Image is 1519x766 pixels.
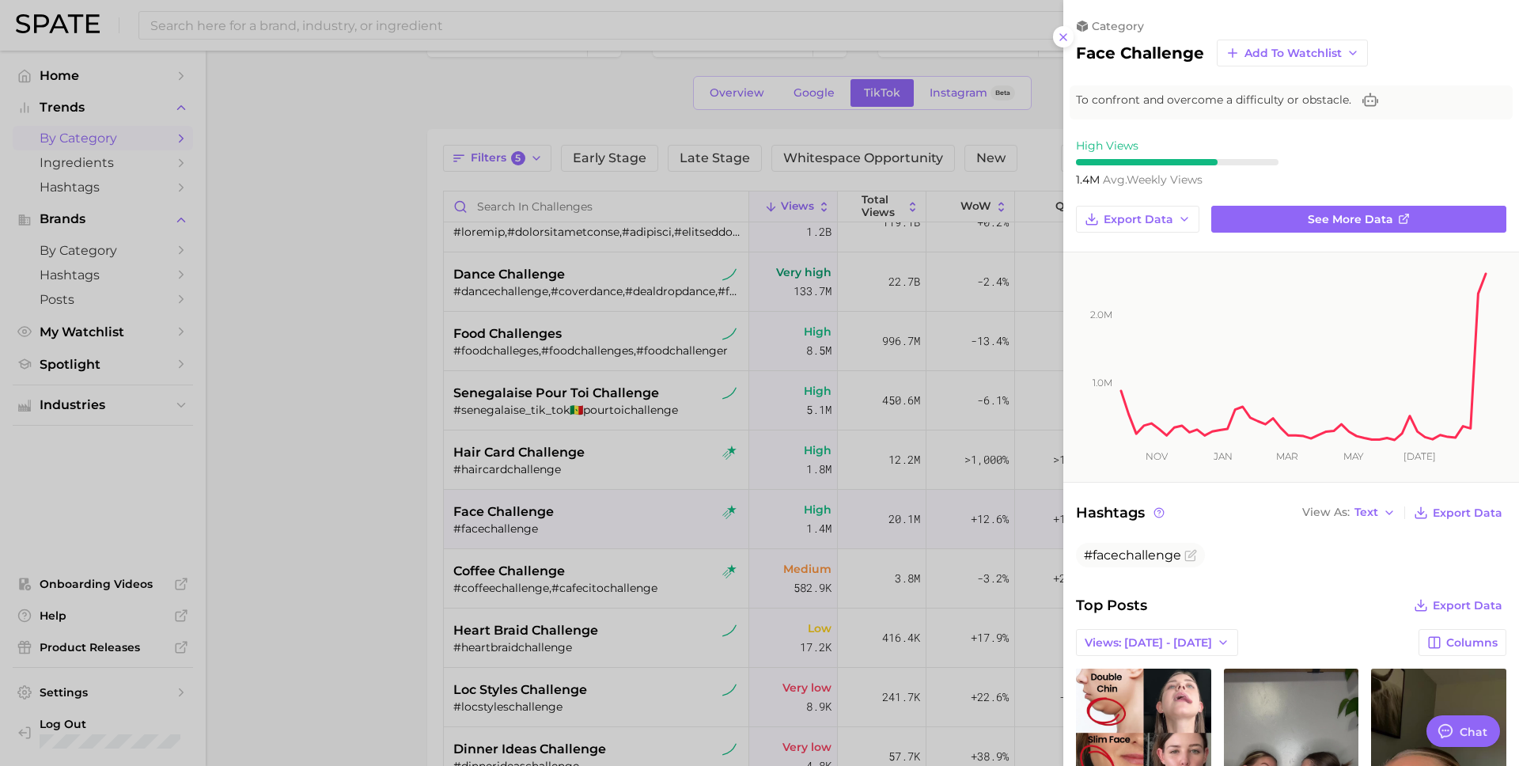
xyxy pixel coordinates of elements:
div: High Views [1076,138,1278,153]
button: Export Data [1410,502,1506,524]
div: 7 / 10 [1076,159,1278,165]
span: 1.4m [1076,173,1103,187]
tspan: 2.0m [1090,309,1112,320]
span: Hashtags [1076,502,1167,524]
span: Top Posts [1076,594,1147,616]
span: #facechallenge [1084,548,1181,563]
button: Export Data [1410,594,1506,616]
button: Views: [DATE] - [DATE] [1076,629,1238,656]
span: Add to Watchlist [1244,47,1342,60]
span: Text [1354,508,1378,517]
span: View As [1302,508,1350,517]
button: Flag as miscategorized or irrelevant [1184,549,1197,562]
span: category [1092,19,1144,33]
tspan: [DATE] [1403,450,1436,462]
tspan: May [1343,450,1364,462]
span: See more data [1308,213,1393,226]
tspan: 1.0m [1093,377,1112,389]
abbr: average [1103,173,1127,187]
span: Export Data [1104,213,1173,226]
span: Columns [1446,636,1498,650]
a: See more data [1211,206,1506,233]
tspan: Mar [1276,450,1298,462]
span: Export Data [1433,599,1502,612]
tspan: Jan [1213,450,1233,462]
button: Columns [1419,629,1506,656]
span: Views: [DATE] - [DATE] [1085,636,1212,650]
span: To confront and overcome a difficulty or obstacle. [1076,92,1351,108]
h2: face challenge [1076,44,1204,63]
button: Add to Watchlist [1217,40,1368,66]
button: View AsText [1298,502,1400,523]
button: Export Data [1076,206,1199,233]
span: weekly views [1103,173,1203,187]
tspan: Nov [1146,450,1169,462]
span: Export Data [1433,506,1502,520]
